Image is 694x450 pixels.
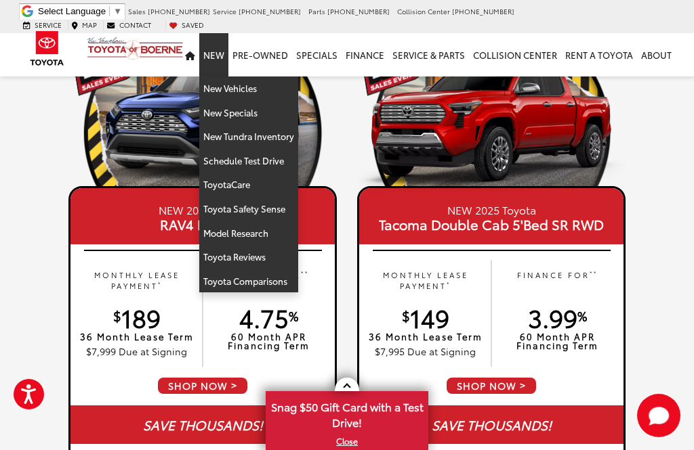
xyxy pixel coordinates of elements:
[87,37,184,60] img: Vic Vaughan Toyota of Boerne
[103,20,155,30] a: Contact
[359,405,624,444] div: SAVE THOUSANDS!
[128,6,146,16] span: Sales
[528,300,587,334] span: 3.99
[35,20,62,30] span: Service
[498,269,617,292] p: FINANCE FOR
[637,33,676,76] a: About
[469,33,561,76] a: Collision Center
[113,306,121,325] sup: $
[38,6,122,16] a: Select Language​
[637,394,680,437] svg: Start Chat
[82,20,97,30] span: Map
[289,306,298,325] sup: %
[228,33,292,76] a: Pre-Owned
[357,61,626,195] img: 25_Tacoma_Limited_Double_Cab_5_Bed_Supersonic_Red_Left
[369,202,613,217] small: NEW 2025 Toyota
[81,217,325,231] span: RAV4 LE FWD
[369,217,613,231] span: Tacoma Double Cab 5'Bed SR RWD
[561,33,637,76] a: Rent a Toyota
[577,306,587,325] sup: %
[327,6,390,16] span: [PHONE_NUMBER]
[239,300,298,334] span: 4.75
[366,344,485,358] p: $7,995 Due at Signing
[199,197,298,221] a: Toyota Safety Sense
[452,6,514,16] span: [PHONE_NUMBER]
[77,269,196,292] p: MONTHLY LEASE PAYMENT
[199,149,298,173] a: Schedule Test Drive
[267,392,427,434] span: Snag $50 Gift Card with a Test Drive!
[199,125,298,149] a: New Tundra Inventory
[68,20,100,30] a: Map
[239,6,301,16] span: [PHONE_NUMBER]
[22,26,73,70] img: Toyota
[70,405,335,444] div: SAVE THOUSANDS!
[402,300,449,334] span: 149
[77,344,196,358] p: $7,999 Due at Signing
[199,221,298,246] a: Model Research
[157,376,249,395] span: SHOP NOW
[77,332,196,341] p: 36 Month Lease Term
[182,20,204,30] span: Saved
[366,269,485,292] p: MONTHLY LEASE PAYMENT
[165,20,207,30] a: My Saved Vehicles
[199,269,298,293] a: Toyota Comparisons
[402,306,410,325] sup: $
[199,76,298,101] a: New Vehicles
[342,33,388,76] a: Finance
[181,33,199,76] a: Home
[366,332,485,341] p: 36 Month Lease Term
[199,101,298,125] a: New Specials
[445,376,537,395] span: SHOP NOW
[498,332,617,350] p: 60 Month APR Financing Term
[20,20,65,30] a: Service
[113,300,161,334] span: 189
[109,6,110,16] span: ​
[199,173,298,197] a: ToyotaCare
[388,33,469,76] a: Service & Parts: Opens in a new tab
[213,6,237,16] span: Service
[81,202,325,217] small: NEW 2025 Toyota
[637,394,680,437] button: Toggle Chat Window
[38,6,106,16] span: Select Language
[148,6,210,16] span: [PHONE_NUMBER]
[397,6,450,16] span: Collision Center
[68,61,337,184] img: 24_RAV4_Limited_DarkBlue_Left
[113,6,122,16] span: ▼
[119,20,151,30] span: Contact
[308,6,325,16] span: Parts
[209,332,328,350] p: 60 Month APR Financing Term
[199,33,228,76] a: New
[292,33,342,76] a: Specials
[199,245,298,269] a: Toyota Reviews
